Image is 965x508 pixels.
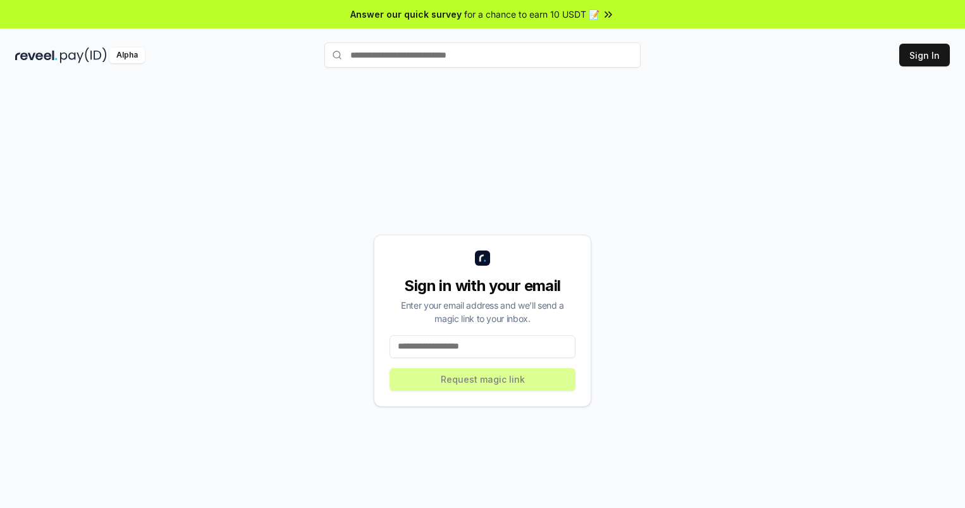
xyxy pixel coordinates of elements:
img: pay_id [60,47,107,63]
img: logo_small [475,251,490,266]
span: Answer our quick survey [350,8,462,21]
span: for a chance to earn 10 USDT 📝 [464,8,599,21]
button: Sign In [899,44,950,66]
div: Enter your email address and we’ll send a magic link to your inbox. [390,299,575,325]
div: Alpha [109,47,145,63]
div: Sign in with your email [390,276,575,296]
img: reveel_dark [15,47,58,63]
